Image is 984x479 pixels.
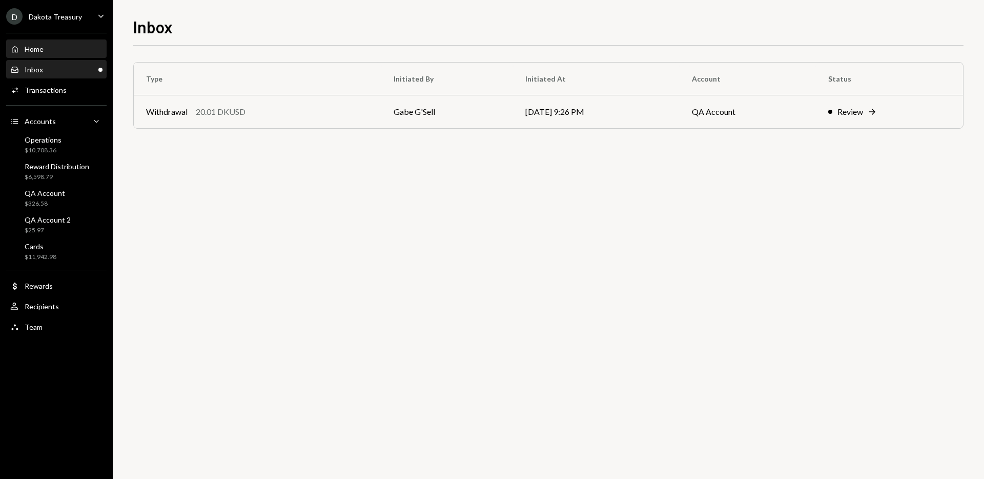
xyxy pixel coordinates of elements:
div: Cards [25,242,56,251]
th: Account [680,63,815,95]
th: Initiated At [513,63,680,95]
div: Reward Distribution [25,162,89,171]
td: [DATE] 9:26 PM [513,95,680,128]
div: Team [25,323,43,331]
a: QA Account$326.58 [6,186,107,210]
td: Gabe G'Sell [381,95,513,128]
div: 20.01 DKUSD [196,106,245,118]
div: $6,598.79 [25,173,89,182]
a: Team [6,317,107,336]
div: $25.97 [25,226,71,235]
div: Inbox [25,65,43,74]
div: $326.58 [25,199,65,208]
div: $11,942.98 [25,253,56,262]
div: D [6,8,23,25]
div: Review [837,106,863,118]
div: Home [25,45,44,53]
div: Rewards [25,282,53,290]
a: Cards$11,942.98 [6,239,107,264]
div: Withdrawal [146,106,188,118]
a: Home [6,39,107,58]
div: Accounts [25,117,56,126]
a: Inbox [6,60,107,78]
div: Transactions [25,86,67,94]
div: $10,708.36 [25,146,61,155]
div: QA Account [25,189,65,197]
td: QA Account [680,95,815,128]
div: Dakota Treasury [29,12,82,21]
th: Status [816,63,963,95]
a: Operations$10,708.36 [6,132,107,157]
div: Operations [25,135,61,144]
a: Accounts [6,112,107,130]
div: QA Account 2 [25,215,71,224]
a: Reward Distribution$6,598.79 [6,159,107,184]
a: Recipients [6,297,107,315]
a: Rewards [6,276,107,295]
h1: Inbox [133,16,173,37]
a: Transactions [6,81,107,99]
th: Type [134,63,381,95]
a: QA Account 2$25.97 [6,212,107,237]
div: Recipients [25,302,59,311]
th: Initiated By [381,63,513,95]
